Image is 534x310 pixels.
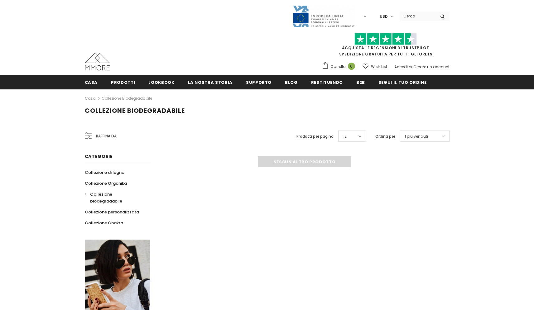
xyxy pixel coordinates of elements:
[285,79,298,85] span: Blog
[378,79,426,85] span: Segui il tuo ordine
[148,75,174,89] a: Lookbook
[246,79,272,85] span: supporto
[375,133,395,140] label: Ordina per
[246,75,272,89] a: supporto
[85,217,123,228] a: Collezione Chakra
[90,191,122,204] span: Collezione biodegradabile
[296,133,334,140] label: Prodotti per pagina
[188,79,233,85] span: La nostra storia
[85,220,123,226] span: Collezione Chakra
[85,180,127,186] span: Collezione Organika
[348,63,355,70] span: 0
[111,75,135,89] a: Prodotti
[363,61,387,72] a: Wish List
[409,64,412,69] span: or
[85,209,139,215] span: Collezione personalizzata
[378,75,426,89] a: Segui il tuo ordine
[311,79,343,85] span: Restituendo
[188,75,233,89] a: La nostra storia
[371,64,387,70] span: Wish List
[85,153,113,160] span: Categorie
[96,133,117,140] span: Raffina da
[400,12,435,21] input: Search Site
[285,75,298,89] a: Blog
[85,53,110,70] img: Casi MMORE
[102,96,152,101] a: Collezione biodegradabile
[85,178,127,189] a: Collezione Organika
[322,62,358,71] a: Carrello 0
[356,75,365,89] a: B2B
[330,64,345,70] span: Carrello
[405,133,428,140] span: I più venduti
[394,64,408,69] a: Accedi
[111,79,135,85] span: Prodotti
[85,79,98,85] span: Casa
[380,13,388,20] span: USD
[413,64,450,69] a: Creare un account
[292,5,355,28] img: Javni Razpis
[292,13,355,19] a: Javni Razpis
[85,189,143,207] a: Collezione biodegradabile
[148,79,174,85] span: Lookbook
[311,75,343,89] a: Restituendo
[85,75,98,89] a: Casa
[343,133,347,140] span: 12
[354,33,417,45] img: Fidati di Pilot Stars
[322,36,450,57] span: SPEDIZIONE GRATUITA PER TUTTI GLI ORDINI
[85,106,185,115] span: Collezione biodegradabile
[85,169,124,175] span: Collezione di legno
[356,79,365,85] span: B2B
[85,95,96,102] a: Casa
[342,45,429,50] a: Acquista le recensioni di TrustPilot
[85,167,124,178] a: Collezione di legno
[85,207,139,217] a: Collezione personalizzata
